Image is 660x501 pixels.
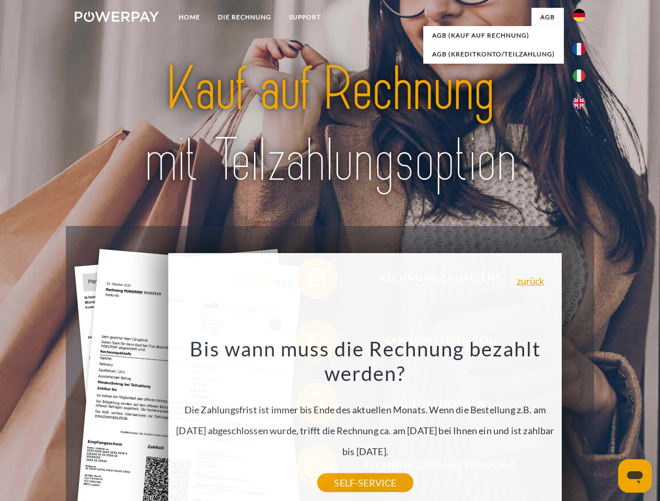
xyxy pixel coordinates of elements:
[423,45,564,64] a: AGB (Kreditkonto/Teilzahlung)
[100,50,560,200] img: title-powerpay_de.svg
[280,8,330,27] a: SUPPORT
[423,26,564,45] a: AGB (Kauf auf Rechnung)
[317,473,413,492] a: SELF-SERVICE
[175,336,556,483] div: Die Zahlungsfrist ist immer bis Ende des aktuellen Monats. Wenn die Bestellung z.B. am [DATE] abg...
[175,336,556,386] h3: Bis wann muss die Rechnung bezahlt werden?
[170,8,209,27] a: Home
[573,9,585,21] img: de
[618,459,652,493] iframe: Schaltfläche zum Öffnen des Messaging-Fensters
[75,11,159,22] img: logo-powerpay-white.svg
[573,69,585,82] img: it
[573,43,585,55] img: fr
[531,8,564,27] a: agb
[209,8,280,27] a: DIE RECHNUNG
[517,276,545,285] a: zurück
[573,97,585,109] img: en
